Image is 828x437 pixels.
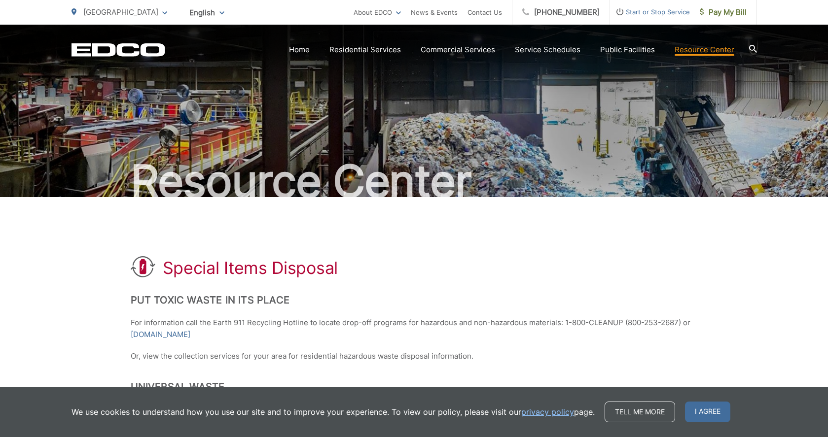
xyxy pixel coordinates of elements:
[131,317,698,340] p: For information call the Earth 911 Recycling Hotline to locate drop-off programs for hazardous an...
[700,6,747,18] span: Pay My Bill
[354,6,401,18] a: About EDCO
[131,294,698,306] h2: Put Toxic Waste In Its Place
[521,406,574,418] a: privacy policy
[72,43,165,57] a: EDCD logo. Return to the homepage.
[83,7,158,17] span: [GEOGRAPHIC_DATA]
[411,6,458,18] a: News & Events
[468,6,502,18] a: Contact Us
[131,350,698,362] p: Or, view the collection services for your area for residential hazardous waste disposal information.
[600,44,655,56] a: Public Facilities
[685,402,730,422] span: I agree
[675,44,734,56] a: Resource Center
[289,44,310,56] a: Home
[131,381,698,393] h2: Universal Waste
[72,157,757,206] h2: Resource Center
[182,4,232,21] span: English
[329,44,401,56] a: Residential Services
[163,258,338,278] h1: Special Items Disposal
[72,406,595,418] p: We use cookies to understand how you use our site and to improve your experience. To view our pol...
[421,44,495,56] a: Commercial Services
[515,44,580,56] a: Service Schedules
[605,402,675,422] a: Tell me more
[131,329,190,340] a: [DOMAIN_NAME]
